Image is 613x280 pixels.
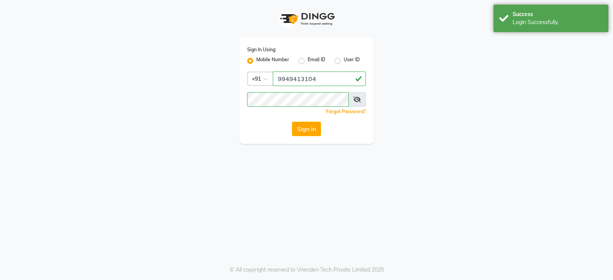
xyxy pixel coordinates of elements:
[247,46,276,53] label: Sign In Using:
[256,56,289,65] label: Mobile Number
[513,18,603,26] div: Login Successfully.
[292,122,321,136] button: Sign In
[308,56,325,65] label: Email ID
[326,109,366,114] a: Forgot Password?
[513,10,603,18] div: Success
[276,8,337,30] img: logo1.svg
[247,92,349,107] input: Username
[273,72,366,86] input: Username
[344,56,360,65] label: User ID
